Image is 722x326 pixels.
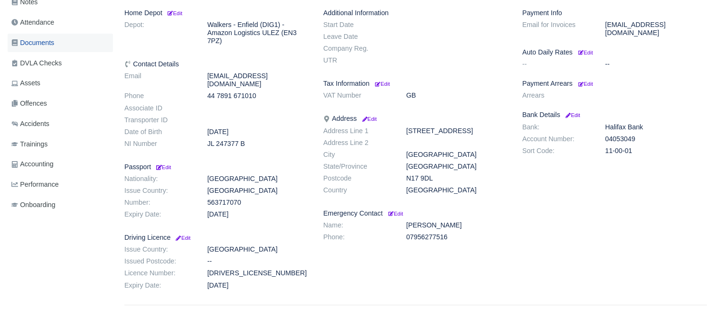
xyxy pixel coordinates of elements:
a: DVLA Checks [8,54,113,72]
a: Edit [576,48,593,56]
small: Edit [166,10,182,16]
dt: Phone [117,92,200,100]
dd: 04053049 [598,135,714,143]
dt: Address Line 1 [316,127,399,135]
dd: 11-00-01 [598,147,714,155]
a: Edit [174,234,190,241]
h6: Tax Information [323,80,508,88]
a: Edit [576,80,593,87]
dd: -- [598,60,714,68]
a: Performance [8,175,113,194]
dt: Arrears [515,91,598,100]
h6: Passport [124,163,309,171]
span: Performance [11,179,59,190]
h6: Payment Arrears [522,80,707,88]
dd: [EMAIL_ADDRESS][DOMAIN_NAME] [200,72,316,88]
a: Edit [386,209,403,217]
a: Attendance [8,13,113,32]
small: Edit [375,81,390,87]
span: Documents [11,37,54,48]
dd: GB [399,91,515,100]
dt: Bank: [515,123,598,131]
iframe: Chat Widget [675,281,722,326]
a: Onboarding [8,196,113,214]
dt: Address Line 2 [316,139,399,147]
a: Trainings [8,135,113,154]
small: Edit [578,81,593,87]
dt: City [316,151,399,159]
dt: Phone: [316,233,399,241]
small: Edit [174,235,190,241]
dd: [EMAIL_ADDRESS][DOMAIN_NAME] [598,21,714,37]
dd: [DATE] [200,128,316,136]
dt: Transporter ID [117,116,200,124]
dt: Sort Code: [515,147,598,155]
h6: Bank Details [522,111,707,119]
dt: Expiry Date: [117,210,200,218]
a: Documents [8,34,113,52]
a: Accounting [8,155,113,173]
dd: [STREET_ADDRESS] [399,127,515,135]
a: Edit [360,115,376,122]
span: Accounting [11,159,54,170]
dd: [GEOGRAPHIC_DATA] [200,175,316,183]
dd: -- [200,257,316,265]
dd: [DATE] [200,281,316,290]
span: Offences [11,98,47,109]
a: Offences [8,94,113,113]
dt: Issue Country: [117,187,200,195]
h6: Contact Details [124,60,309,68]
dt: Company Reg. [316,45,399,53]
dt: State/Province [316,163,399,171]
dt: Associate ID [117,104,200,112]
a: Edit [564,111,580,118]
a: Accidents [8,115,113,133]
dd: Halifax Bank [598,123,714,131]
dt: -- [515,60,598,68]
dd: JL 247377 B [200,140,316,148]
dd: [GEOGRAPHIC_DATA] [200,187,316,195]
dd: Walkers - Enfield (DIG1) - Amazon Logistics ULEZ (EN3 7PZ) [200,21,316,45]
small: Edit [578,50,593,55]
small: Edit [564,112,580,118]
dd: 44 7891 671010 [200,92,316,100]
span: Accidents [11,118,49,129]
dt: UTR [316,56,399,64]
dt: Expiry Date: [117,281,200,290]
dt: Leave Date [316,33,399,41]
small: Edit [360,116,376,122]
dt: Licence Number: [117,269,200,277]
dd: [DRIVERS_LICENSE_NUMBER] [200,269,316,277]
span: Onboarding [11,199,56,210]
dd: [GEOGRAPHIC_DATA] [200,245,316,254]
h6: Emergency Contact [323,209,508,217]
dt: Depot: [117,21,200,45]
h6: Driving Licence [124,234,309,242]
a: Edit [155,163,171,171]
span: Attendance [11,17,54,28]
span: DVLA Checks [11,58,62,69]
a: Edit [166,9,182,17]
dd: N17 9DL [399,174,515,182]
dt: Name: [316,221,399,229]
dt: Postcode [316,174,399,182]
dt: Issue Country: [117,245,200,254]
dd: [DATE] [200,210,316,218]
span: Trainings [11,139,47,150]
dd: 563717070 [200,199,316,207]
dd: [GEOGRAPHIC_DATA] [399,163,515,171]
dt: Country [316,186,399,194]
h6: Address [323,115,508,123]
dd: [PERSON_NAME] [399,221,515,229]
a: Edit [373,80,390,87]
dt: Email [117,72,200,88]
dd: 07956277516 [399,233,515,241]
dd: [GEOGRAPHIC_DATA] [399,186,515,194]
dt: Issued Postcode: [117,257,200,265]
dt: Number: [117,199,200,207]
dt: VAT Number [316,91,399,100]
small: Edit [388,211,403,217]
span: Assets [11,78,40,89]
small: Edit [155,164,171,170]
